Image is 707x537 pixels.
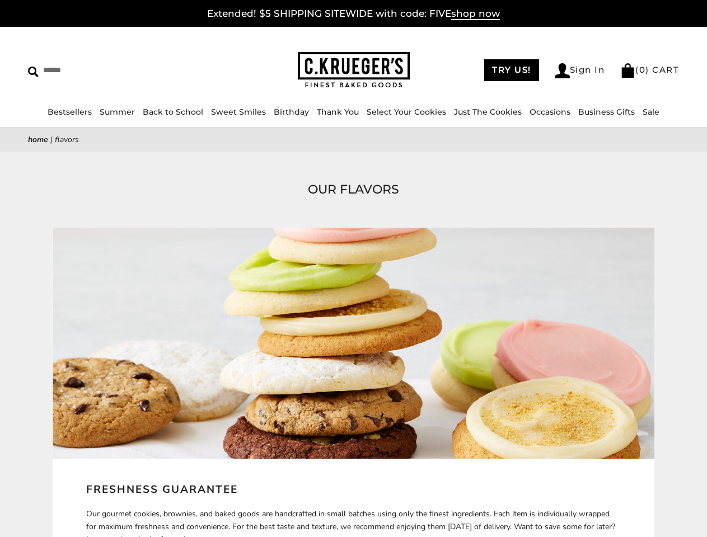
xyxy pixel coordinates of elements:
a: Business Gifts [578,107,635,117]
a: (0) CART [620,64,679,75]
h1: OUR FLAVORS [45,180,662,200]
span: shop now [451,8,500,20]
a: Home [28,134,48,145]
a: Occasions [530,107,570,117]
a: Thank You [317,107,359,117]
a: Sign In [555,63,605,78]
img: C.KRUEGER'S [298,52,410,88]
span: 0 [639,64,646,75]
span: | [50,134,53,145]
a: TRY US! [484,59,539,81]
a: Just The Cookies [454,107,522,117]
a: Birthday [274,107,309,117]
a: Back to School [143,107,203,117]
a: Select Your Cookies [367,107,446,117]
a: Extended! $5 SHIPPING SITEWIDE with code: FIVEshop now [207,8,500,20]
img: Ckrueger image [53,228,654,459]
a: Sale [643,107,659,117]
a: Summer [100,107,135,117]
img: Account [555,63,570,78]
span: Flavors [55,134,79,145]
a: Bestsellers [48,107,92,117]
img: Bag [620,63,635,78]
a: Sweet Smiles [211,107,266,117]
h2: Freshness Guarantee [86,481,621,498]
input: Search [28,62,177,79]
nav: breadcrumbs [28,133,679,146]
img: Search [28,67,39,77]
